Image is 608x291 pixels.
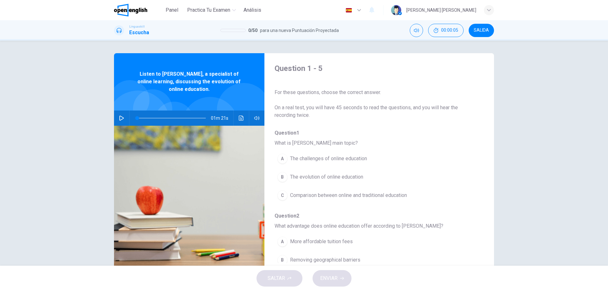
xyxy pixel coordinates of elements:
img: OpenEnglish logo [114,4,147,16]
span: SALIDA [474,28,489,33]
div: A [277,154,288,164]
button: Haz clic para ver la transcripción del audio [236,111,246,126]
span: Removing geographical barriers [290,256,360,264]
button: Análisis [241,4,264,16]
span: Análisis [244,6,261,14]
a: OpenEnglish logo [114,4,162,16]
button: Practica tu examen [185,4,238,16]
div: [PERSON_NAME] [PERSON_NAME] [406,6,476,14]
div: Ocultar [428,24,464,37]
span: On a real test, you will have 45 seconds to read the questions, and you will hear the recording t... [275,104,474,119]
button: AThe challenges of online education [275,151,451,167]
span: Listen to [PERSON_NAME], a specialist of online learning, discussing the evolution of online educ... [135,70,244,93]
div: C [277,190,288,200]
div: Silenciar [410,24,423,37]
div: B [277,255,288,265]
img: Profile picture [391,5,401,15]
span: Practica tu examen [187,6,230,14]
span: 00:00:05 [441,28,458,33]
button: BRemoving geographical barriers [275,252,451,268]
button: 00:00:05 [428,24,464,37]
h1: Escucha [129,29,149,36]
button: CComparison between online and traditional education [275,187,451,203]
span: 0 / 50 [248,27,257,34]
span: Question 2 [275,212,474,220]
button: SALIDA [469,24,494,37]
span: 01m 21s [211,111,233,126]
span: What is [PERSON_NAME] main topic? [275,139,474,147]
div: A [277,237,288,247]
h4: Question 1 - 5 [275,63,474,73]
span: para una nueva Puntuación Proyectada [260,27,339,34]
div: B [277,172,288,182]
button: AMore affordable tuition fees [275,234,451,250]
span: The evolution of online education [290,173,363,181]
img: Listen to Emma Johnson, a specialist of online learning, discussing the evolution of online educa... [114,126,264,273]
img: es [345,8,353,13]
span: More affordable tuition fees [290,238,353,245]
span: What advantage does online education offer according to [PERSON_NAME]? [275,222,474,230]
button: BThe evolution of online education [275,169,451,185]
span: Panel [166,6,178,14]
span: For these questions, choose the correct answer. [275,89,474,96]
span: Question 1 [275,129,474,137]
span: The challenges of online education [290,155,367,162]
span: Linguaskill [129,24,145,29]
button: Panel [162,4,182,16]
span: Comparison between online and traditional education [290,192,407,199]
